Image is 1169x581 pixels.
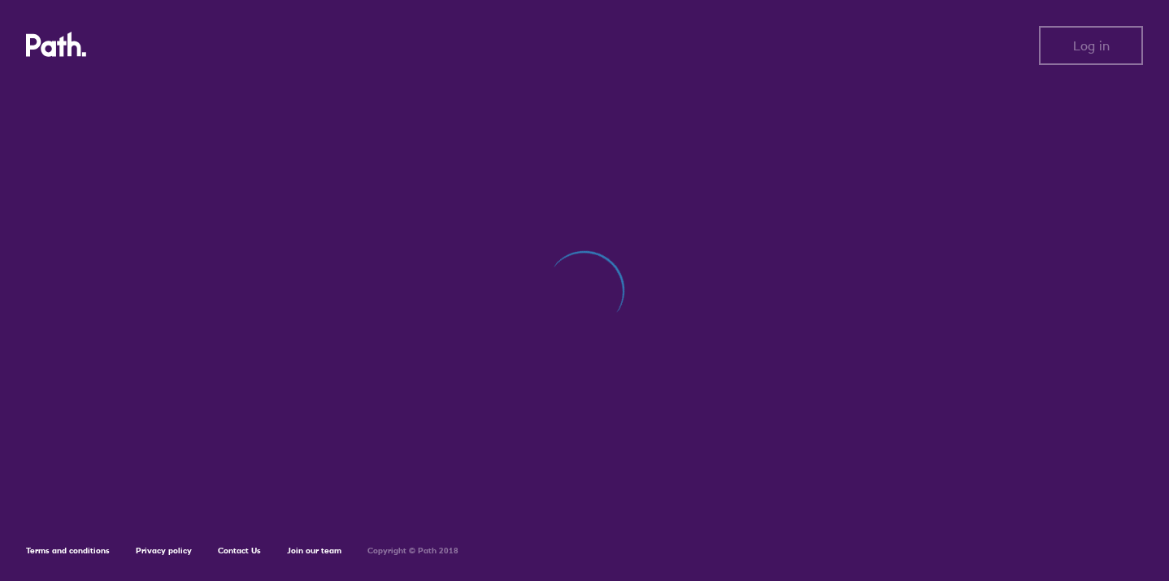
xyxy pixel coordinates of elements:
[136,545,192,556] a: Privacy policy
[1039,26,1143,65] button: Log in
[218,545,261,556] a: Contact Us
[367,546,458,556] h6: Copyright © Path 2018
[26,545,110,556] a: Terms and conditions
[1073,38,1110,53] span: Log in
[287,545,341,556] a: Join our team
